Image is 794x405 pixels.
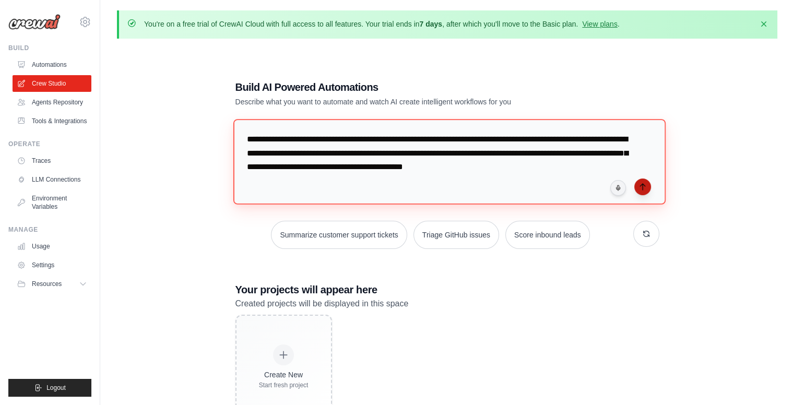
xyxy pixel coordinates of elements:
p: Created projects will be displayed in this space [235,297,659,311]
a: Usage [13,238,91,255]
strong: 7 days [419,20,442,28]
span: Logout [46,384,66,392]
div: Manage [8,225,91,234]
a: Tools & Integrations [13,113,91,129]
button: Logout [8,379,91,397]
a: Traces [13,152,91,169]
button: Get new suggestions [633,221,659,247]
div: Build [8,44,91,52]
div: Create New [259,370,309,380]
div: Operate [8,140,91,148]
p: You're on a free trial of CrewAI Cloud with full access to all features. Your trial ends in , aft... [144,19,620,29]
a: View plans [582,20,617,28]
a: LLM Connections [13,171,91,188]
button: Click to speak your automation idea [610,180,626,196]
button: Summarize customer support tickets [271,221,407,249]
a: Automations [13,56,91,73]
a: Crew Studio [13,75,91,92]
a: Agents Repository [13,94,91,111]
button: Resources [13,276,91,292]
h3: Your projects will appear here [235,282,659,297]
a: Environment Variables [13,190,91,215]
h1: Build AI Powered Automations [235,80,586,94]
button: Triage GitHub issues [413,221,499,249]
a: Settings [13,257,91,273]
button: Score inbound leads [505,221,590,249]
span: Resources [32,280,62,288]
img: Logo [8,14,61,30]
p: Describe what you want to automate and watch AI create intelligent workflows for you [235,97,586,107]
div: Start fresh project [259,381,309,389]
